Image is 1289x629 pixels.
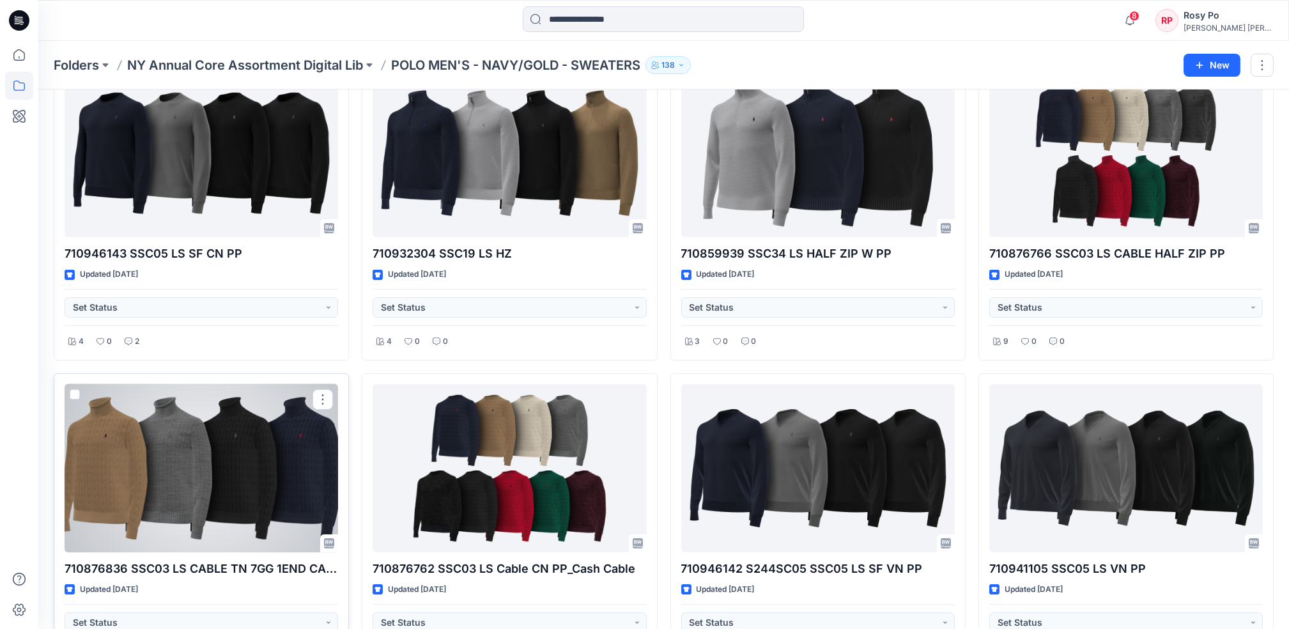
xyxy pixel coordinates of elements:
p: 4 [387,335,392,348]
p: POLO MEN'S - NAVY/GOLD - SWEATERS [391,56,640,74]
p: Updated [DATE] [388,583,446,596]
p: 710932304 SSC19 LS HZ [373,245,646,263]
p: 710946143 SSC05 LS SF CN PP [65,245,338,263]
p: 0 [415,335,420,348]
p: 138 [661,58,675,72]
p: 710876836 SSC03 LS CABLE TN 7GG 1END CABLE WOOL- CASHMERE (2) [65,560,338,578]
a: 710876836 SSC03 LS CABLE TN 7GG 1END CABLE WOOL- CASHMERE (2) [65,384,338,552]
p: 0 [1031,335,1037,348]
p: 710859939 SSC34 LS HALF ZIP W PP [681,245,955,263]
p: 710946142 S244SC05 SSC05 LS SF VN PP [681,560,955,578]
p: Updated [DATE] [80,268,138,281]
p: Updated [DATE] [1005,268,1063,281]
a: 710859939 SSC34 LS HALF ZIP W PP [681,69,955,237]
a: Folders [54,56,99,74]
p: 0 [752,335,757,348]
a: 710876762 SSC03 LS Cable CN PP_Cash Cable [373,384,646,552]
a: 710876766 SSC03 LS CABLE HALF ZIP PP [989,69,1263,237]
p: 2 [135,335,139,348]
a: NY Annual Core Assortment Digital Lib [127,56,363,74]
span: 8 [1129,11,1139,21]
p: 710876762 SSC03 LS Cable CN PP_Cash Cable [373,560,646,578]
p: Updated [DATE] [697,268,755,281]
p: 710876766 SSC03 LS CABLE HALF ZIP PP [989,245,1263,263]
p: 0 [443,335,448,348]
div: Rosy Po [1184,8,1273,23]
p: 4 [79,335,84,348]
p: Updated [DATE] [80,583,138,596]
p: Updated [DATE] [388,268,446,281]
p: Updated [DATE] [697,583,755,596]
p: 0 [1060,335,1065,348]
p: Updated [DATE] [1005,583,1063,596]
a: 710946143 SSC05 LS SF CN PP [65,69,338,237]
p: 710941105 SSC05 LS VN PP [989,560,1263,578]
a: 710946142 S244SC05 SSC05 LS SF VN PP [681,384,955,552]
p: 0 [107,335,112,348]
p: 9 [1003,335,1008,348]
p: 3 [695,335,700,348]
a: 710941105 SSC05 LS VN PP [989,384,1263,552]
button: 138 [645,56,691,74]
div: [PERSON_NAME] [PERSON_NAME] [1184,23,1273,33]
a: 710932304 SSC19 LS HZ [373,69,646,237]
button: New [1184,54,1240,77]
p: 0 [723,335,729,348]
div: RP [1155,9,1178,32]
